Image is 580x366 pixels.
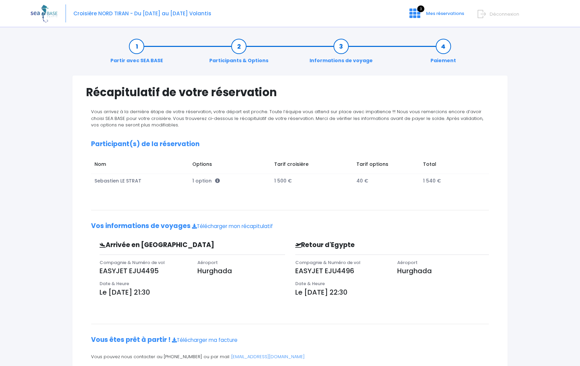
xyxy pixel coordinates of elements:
[206,43,272,64] a: Participants & Options
[100,266,187,276] p: EASYJET EJU4495
[427,43,459,64] a: Paiement
[197,266,285,276] p: Hurghada
[490,11,519,17] span: Déconnexion
[189,157,271,174] td: Options
[295,266,387,276] p: EASYJET EJU4496
[271,157,353,174] td: Tarif croisière
[295,259,361,266] span: Compagnie & Numéro de vol
[231,353,305,360] a: [EMAIL_ADDRESS][DOMAIN_NAME]
[100,280,129,287] span: Date & Heure
[290,241,443,249] h3: Retour d'Egypte
[172,336,238,344] a: Télécharger ma facture
[91,140,489,148] h2: Participant(s) de la réservation
[295,287,489,297] p: Le [DATE] 22:30
[91,108,483,128] span: Vous arrivez à la dernière étape de votre réservation, votre départ est proche. Toute l’équipe vo...
[100,287,285,297] p: Le [DATE] 21:30
[73,10,211,17] span: Croisière NORD TIRAN - Du [DATE] au [DATE] Volantis
[94,241,241,249] h3: Arrivée en [GEOGRAPHIC_DATA]
[91,222,489,230] h2: Vos informations de voyages
[100,259,165,266] span: Compagnie & Numéro de vol
[91,336,489,344] h2: Vous êtes prêt à partir !
[197,259,218,266] span: Aéroport
[397,259,418,266] span: Aéroport
[306,43,376,64] a: Informations de voyage
[91,353,489,360] p: Vous pouvez nous contacter au [PHONE_NUMBER] ou par mail :
[271,174,353,188] td: 1 500 €
[397,266,489,276] p: Hurghada
[353,174,420,188] td: 40 €
[107,43,166,64] a: Partir avec SEA BASE
[420,174,482,188] td: 1 540 €
[192,223,273,230] a: Télécharger mon récapitulatif
[353,157,420,174] td: Tarif options
[91,157,189,174] td: Nom
[417,5,424,12] span: 3
[295,280,325,287] span: Date & Heure
[192,177,220,184] span: 1 option
[426,10,464,17] span: Mes réservations
[91,174,189,188] td: Sebastien LE STRAT
[420,157,482,174] td: Total
[86,86,494,99] h1: Récapitulatif de votre réservation
[404,13,468,19] a: 3 Mes réservations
